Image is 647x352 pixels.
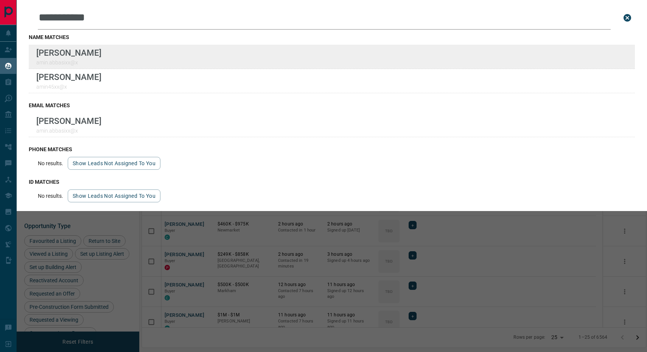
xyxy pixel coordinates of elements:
h3: email matches [29,102,635,108]
p: No results. [38,193,63,199]
p: amin45xx@x [36,84,101,90]
h3: phone matches [29,146,635,152]
button: show leads not assigned to you [68,189,160,202]
h3: name matches [29,34,635,40]
p: [PERSON_NAME] [36,116,101,126]
button: show leads not assigned to you [68,157,160,170]
button: close search bar [620,10,635,25]
p: [PERSON_NAME] [36,72,101,82]
h3: id matches [29,179,635,185]
p: No results. [38,160,63,166]
p: amin.abbasixx@x [36,128,101,134]
p: amin.abbasixx@x [36,59,101,66]
p: [PERSON_NAME] [36,48,101,58]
